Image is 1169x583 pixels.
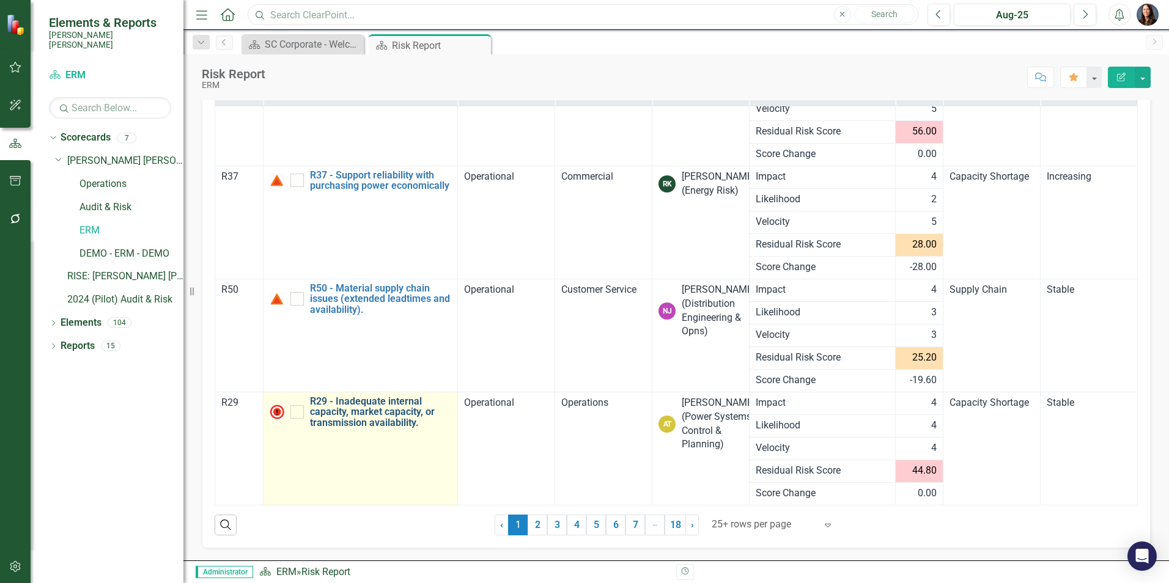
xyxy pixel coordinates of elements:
[221,284,238,295] span: R50
[854,6,915,23] button: Search
[276,566,297,577] a: ERM
[918,486,937,501] span: 0.00
[756,306,889,320] span: Likelihood
[756,351,889,365] span: Residual Risk Score
[79,200,183,215] a: Audit & Risk
[464,397,514,408] span: Operational
[263,279,458,392] td: Double-Click to Edit Right Click for Context Menu
[202,81,265,90] div: ERM
[665,515,686,535] a: 18
[749,166,895,188] td: Double-Click to Edit
[67,293,183,307] a: 2024 (Pilot) Audit & Risk
[458,392,555,505] td: Double-Click to Edit
[895,301,943,324] td: Double-Click to Edit
[931,328,937,342] span: 3
[931,396,937,410] span: 4
[749,414,895,437] td: Double-Click to Edit
[756,238,889,252] span: Residual Risk Score
[652,392,750,505] td: Double-Click to Edit
[682,396,755,452] div: [PERSON_NAME] (Power Systems Control & Planning)
[1041,166,1138,279] td: Double-Click to Edit
[912,238,937,252] span: 28.00
[464,170,514,182] span: Operational
[749,324,895,346] td: Double-Click to Edit
[943,279,1041,392] td: Double-Click to Edit
[215,392,264,505] td: Double-Click to Edit
[756,215,889,229] span: Velocity
[500,519,503,530] span: ‹
[954,4,1071,26] button: Aug-25
[61,339,95,353] a: Reports
[749,279,895,301] td: Double-Click to Edit
[658,175,676,193] div: RK
[108,318,131,328] div: 104
[67,269,183,284] a: RISE: [PERSON_NAME] [PERSON_NAME] Recognizing Innovation, Safety and Excellence
[248,4,918,26] input: Search ClearPoint...
[49,30,171,50] small: [PERSON_NAME] [PERSON_NAME]
[215,166,264,279] td: Double-Click to Edit
[301,566,350,577] div: Risk Report
[508,515,528,535] span: 1
[79,224,183,238] a: ERM
[895,98,943,120] td: Double-Click to Edit
[263,53,458,166] td: Double-Click to Edit Right Click for Context Menu
[561,397,608,408] span: Operations
[749,188,895,211] td: Double-Click to Edit
[756,328,889,342] span: Velocity
[756,125,889,139] span: Residual Risk Score
[682,283,755,339] div: [PERSON_NAME] (Distribution Engineering & Opns)
[61,131,111,145] a: Scorecards
[606,515,625,535] a: 6
[912,351,937,365] span: 25.20
[756,283,889,297] span: Impact
[895,392,943,414] td: Double-Click to Edit
[931,419,937,433] span: 4
[6,13,28,35] img: ClearPoint Strategy
[910,373,937,387] span: -19.60
[270,405,284,419] img: High Alert
[561,284,636,295] span: Customer Service
[652,166,750,279] td: Double-Click to Edit
[555,166,652,279] td: Double-Click to Edit
[528,515,547,535] a: 2
[895,211,943,233] td: Double-Click to Edit
[270,291,284,306] img: Alert
[392,38,488,53] div: Risk Report
[310,396,452,428] a: R29 - Inadequate internal capacity, market capacity, or transmission availability.
[265,37,361,52] div: SC Corporate - Welcome to ClearPoint
[61,316,101,330] a: Elements
[586,515,606,535] a: 5
[756,193,889,207] span: Likelihood
[931,306,937,320] span: 3
[749,301,895,324] td: Double-Click to Edit
[931,102,937,116] span: 5
[756,441,889,455] span: Velocity
[943,53,1041,166] td: Double-Click to Edit
[912,464,937,478] span: 44.80
[756,396,889,410] span: Impact
[931,441,937,455] span: 4
[749,392,895,414] td: Double-Click to Edit
[749,211,895,233] td: Double-Click to Edit
[895,437,943,460] td: Double-Click to Edit
[49,15,171,30] span: Elements & Reports
[950,397,1029,408] span: Capacity Shortage
[756,170,889,184] span: Impact
[458,53,555,166] td: Double-Click to Edit
[221,397,238,408] span: R29
[871,9,898,19] span: Search
[79,247,183,261] a: DEMO - ERM - DEMO
[691,519,694,530] span: ›
[245,37,361,52] a: SC Corporate - Welcome to ClearPoint
[950,170,1029,182] span: Capacity Shortage
[1047,170,1091,182] span: Increasing
[196,566,253,578] span: Administrator
[101,341,120,351] div: 15
[658,416,676,433] div: AT
[79,177,183,191] a: Operations
[202,67,265,81] div: Risk Report
[958,8,1066,23] div: Aug-25
[756,464,889,478] span: Residual Risk Score
[117,133,136,143] div: 7
[49,97,171,119] input: Search Below...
